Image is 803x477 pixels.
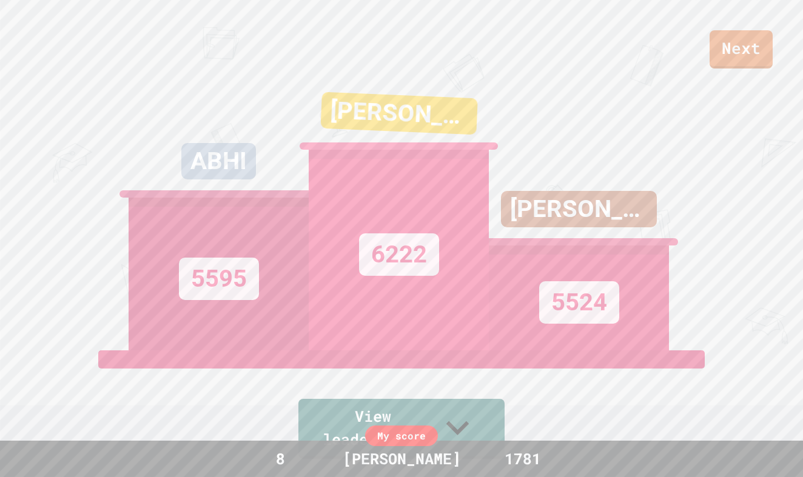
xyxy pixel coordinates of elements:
[539,281,619,324] div: 5524
[710,30,773,68] a: Next
[359,233,439,276] div: 6222
[331,447,473,470] div: [PERSON_NAME]
[235,447,326,470] div: 8
[501,191,657,227] div: [PERSON_NAME]
[365,425,438,446] div: My score
[179,258,259,300] div: 5595
[298,399,505,459] a: View leaderboard
[320,92,477,135] div: [PERSON_NAME]
[181,143,256,179] div: ABHI
[477,447,568,470] div: 1781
